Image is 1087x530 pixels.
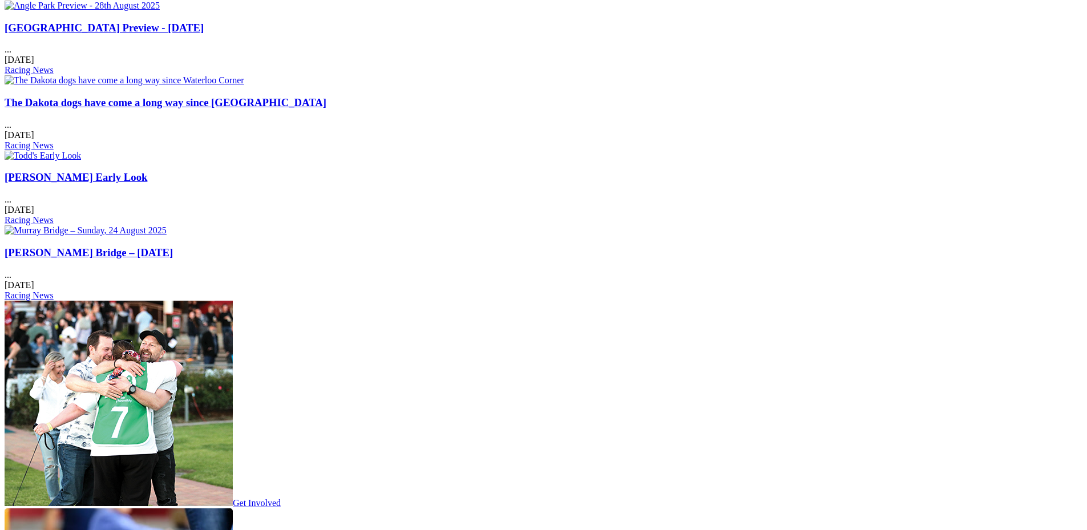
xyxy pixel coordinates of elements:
[5,130,34,140] span: [DATE]
[5,280,34,290] span: [DATE]
[5,151,81,161] img: Todd's Early Look
[5,171,1082,225] div: ...
[5,75,244,86] img: The Dakota dogs have come a long way since Waterloo Corner
[5,246,173,258] a: [PERSON_NAME] Bridge – [DATE]
[5,225,167,236] img: Murray Bridge – Sunday, 24 August 2025
[5,96,326,108] a: The Dakota dogs have come a long way since [GEOGRAPHIC_DATA]
[5,205,34,215] span: [DATE]
[5,301,233,506] img: feature-get-involved.jpg
[5,65,54,75] a: Racing News
[233,498,281,508] span: Get Involved
[5,140,54,150] a: Racing News
[5,22,204,34] a: [GEOGRAPHIC_DATA] Preview - [DATE]
[5,96,1082,151] div: ...
[5,290,54,300] a: Racing News
[5,215,54,225] a: Racing News
[5,22,1082,76] div: ...
[5,171,147,183] a: [PERSON_NAME] Early Look
[5,246,1082,301] div: ...
[5,498,281,508] a: Get Involved
[5,1,160,11] img: Angle Park Preview - 28th August 2025
[5,55,34,64] span: [DATE]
